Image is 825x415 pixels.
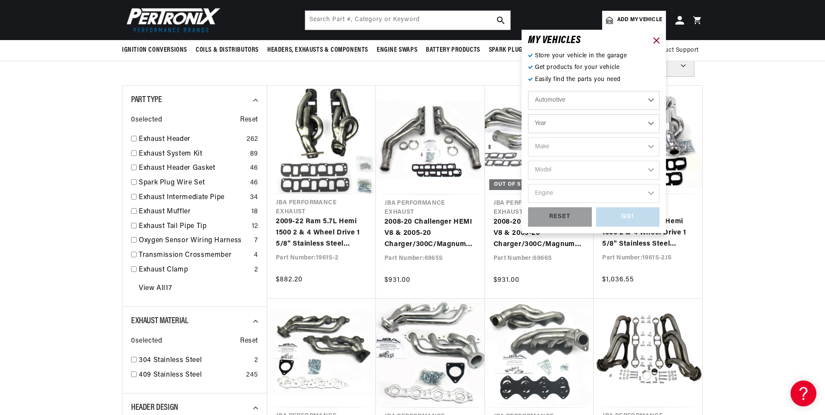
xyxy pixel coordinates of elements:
div: 4 [254,250,258,261]
a: 2009-22 Ram 5.7L Hemi 1500 2 & 4 Wheel Drive 1 5/8" Stainless Steel Shorty Header with Metallic C... [602,216,694,250]
p: Store your vehicle in the garage [528,51,659,61]
div: 2 [254,355,258,366]
div: 2 [254,265,258,276]
div: 245 [246,370,258,381]
div: 18 [251,206,258,218]
span: Header Design [131,403,178,412]
button: search button [491,11,510,30]
select: Make [528,137,659,156]
summary: Product Support [651,40,703,61]
select: Model [528,161,659,180]
a: 2008-20 Challenger HEMI V8 & 2005-20 Charger/300C/Magnum HEMI V8 1 7/8" Stainless Steel Long Tube... [494,217,585,250]
span: Battery Products [426,46,480,55]
a: Exhaust Intermediate Pipe [139,192,247,203]
span: Reset [240,115,258,126]
div: 46 [250,163,258,174]
div: RESET [528,207,592,227]
div: 12 [252,221,258,232]
span: Part Type [131,96,162,104]
a: 2008-20 Challenger HEMI V8 & 2005-20 Charger/300C/Magnum HEMI V8 1 3/4" Long Tube Stainless Steel... [384,217,476,250]
select: Year [528,114,659,133]
input: Search Part #, Category or Keyword [305,11,510,30]
p: Get products for your vehicle [528,63,659,72]
span: Ignition Conversions [122,46,187,55]
a: 2009-22 Ram 5.7L Hemi 1500 2 & 4 Wheel Drive 1 5/8" Stainless Steel Shorty Header [276,216,367,250]
span: Exhaust Material [131,317,188,325]
a: Oxygen Sensor Wiring Harness [139,235,251,247]
img: Pertronix [122,5,221,35]
select: Engine [528,184,659,203]
a: Exhaust Clamp [139,265,251,276]
span: Engine Swaps [377,46,417,55]
a: Transmission Crossmember [139,250,250,261]
a: Exhaust Header [139,134,243,145]
a: 304 Stainless Steel [139,355,251,366]
p: Easily find the parts you need [528,75,659,84]
a: Exhaust Header Gasket [139,163,247,174]
summary: Coils & Distributors [191,40,263,60]
a: Exhaust Muffler [139,206,248,218]
a: Add my vehicle [602,11,666,30]
span: Product Support [651,46,699,55]
summary: Engine Swaps [372,40,422,60]
a: Exhaust System Kit [139,149,247,160]
h6: MY VEHICLE S [528,36,581,45]
span: Reset [240,336,258,347]
summary: Headers, Exhausts & Components [263,40,372,60]
span: Headers, Exhausts & Components [267,46,368,55]
select: Ride Type [528,91,659,110]
div: 34 [250,192,258,203]
div: 46 [250,178,258,189]
div: 262 [247,134,258,145]
span: Coils & Distributors [196,46,259,55]
a: Exhaust Tail Pipe Tip [139,221,248,232]
summary: Spark Plug Wires [484,40,546,60]
summary: Battery Products [422,40,484,60]
a: View All 17 [139,283,172,294]
div: 89 [250,149,258,160]
span: 0 selected [131,115,162,126]
div: 7 [254,235,258,247]
span: Add my vehicle [617,16,662,24]
span: Spark Plug Wires [489,46,541,55]
span: 0 selected [131,336,162,347]
a: Spark Plug Wire Set [139,178,247,189]
summary: Ignition Conversions [122,40,191,60]
a: 409 Stainless Steel [139,370,243,381]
